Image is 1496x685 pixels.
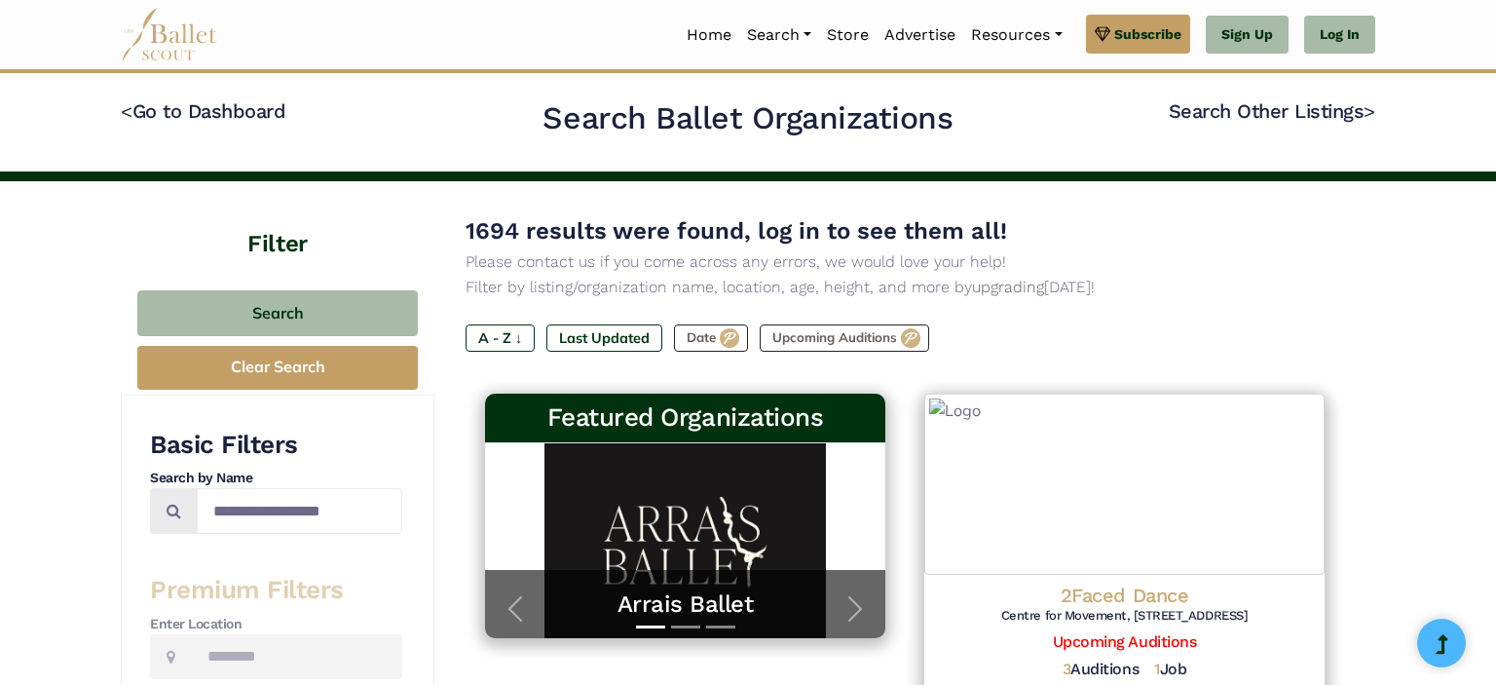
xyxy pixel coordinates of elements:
h4: Search by Name [150,469,402,488]
label: A - Z ↓ [466,324,535,352]
h3: Premium Filters [150,574,402,607]
a: Home [679,15,739,56]
a: Store [819,15,877,56]
label: Last Updated [546,324,662,352]
label: Date [674,324,748,352]
h5: Job [1154,660,1186,680]
a: <Go to Dashboard [121,99,285,123]
span: 1694 results were found, log in to see them all! [466,217,1007,245]
button: Search [137,290,418,336]
p: Filter by listing/organization name, location, age, height, and more by [DATE]! [466,275,1344,300]
a: Search Other Listings> [1169,99,1375,123]
a: Arrais Ballet [505,590,866,620]
button: Clear Search [137,346,418,390]
img: Logo [924,394,1325,575]
input: Search by names... [197,488,402,534]
input: Location [191,634,402,680]
img: gem.svg [1095,23,1110,45]
button: Slide 2 [671,616,700,638]
a: Search [739,15,819,56]
a: Resources [963,15,1069,56]
span: 1 [1154,660,1160,678]
a: Sign Up [1206,16,1289,55]
a: Upcoming Auditions [1053,632,1196,651]
h4: 2Faced Dance [940,583,1309,608]
h3: Basic Filters [150,429,402,462]
h5: Auditions [1063,660,1139,680]
a: Log In [1304,16,1375,55]
span: 3 [1063,660,1071,678]
span: Subscribe [1114,23,1181,45]
button: Slide 1 [636,616,665,638]
p: Please contact us if you come across any errors, we would love your help! [466,249,1344,275]
code: > [1364,98,1375,123]
h3: Featured Organizations [501,401,870,435]
h4: Enter Location [150,615,402,634]
a: Advertise [877,15,963,56]
a: upgrading [972,278,1044,296]
h6: Centre for Movement, [STREET_ADDRESS] [940,608,1309,625]
h4: Filter [121,181,434,261]
h2: Search Ballet Organizations [542,98,953,139]
code: < [121,98,132,123]
button: Slide 3 [706,616,735,638]
a: Subscribe [1086,15,1190,54]
label: Upcoming Auditions [760,324,929,352]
